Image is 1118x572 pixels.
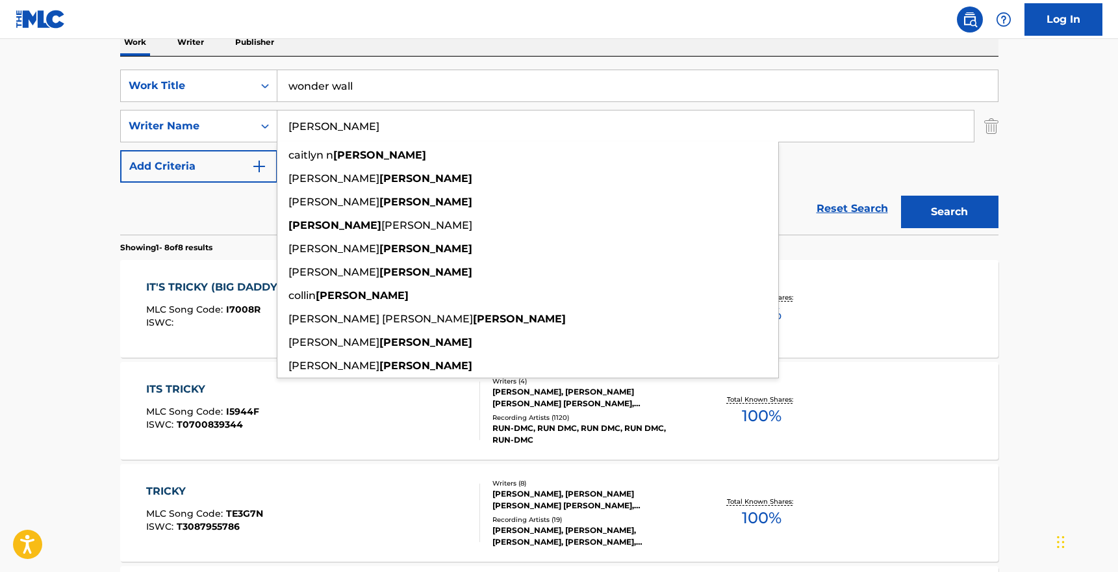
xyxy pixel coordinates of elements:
[288,196,379,208] span: [PERSON_NAME]
[120,260,998,357] a: IT'S TRICKY (BIG DADDY G MIX)MLC Song Code:I7008RISWC:Writers (5)[PERSON_NAME], [PERSON_NAME], [P...
[251,159,267,174] img: 9d2ae6d4665cec9f34b9.svg
[727,395,796,404] p: Total Known Shares:
[129,118,246,134] div: Writer Name
[288,219,381,231] strong: [PERSON_NAME]
[984,110,998,142] img: Delete Criterion
[120,29,150,56] p: Work
[991,6,1017,32] div: Help
[177,521,240,532] span: T3087955786
[226,406,259,417] span: I5944F
[231,29,278,56] p: Publisher
[901,196,998,228] button: Search
[226,304,260,315] span: I7008R
[381,219,472,231] span: [PERSON_NAME]
[957,6,983,32] a: Public Search
[316,289,409,302] strong: [PERSON_NAME]
[120,242,212,253] p: Showing 1 - 8 of 8 results
[492,376,689,386] div: Writers ( 4 )
[1057,523,1065,562] div: Drag
[177,419,243,430] span: T0700839344
[146,521,177,532] span: ISWC :
[1024,3,1102,36] a: Log In
[146,382,259,397] div: ITS TRICKY
[288,242,379,255] span: [PERSON_NAME]
[379,242,472,255] strong: [PERSON_NAME]
[492,422,689,446] div: RUN-DMC, RUN DMC, RUN DMC, RUN DMC, RUN-DMC
[727,497,796,506] p: Total Known Shares:
[288,289,316,302] span: collin
[810,194,895,223] a: Reset Search
[146,419,177,430] span: ISWC :
[146,317,177,328] span: ISWC :
[492,515,689,525] div: Recording Artists ( 19 )
[146,508,226,519] span: MLC Song Code :
[146,279,322,295] div: IT'S TRICKY (BIG DADDY G MIX)
[379,336,472,348] strong: [PERSON_NAME]
[288,266,379,278] span: [PERSON_NAME]
[288,359,379,372] span: [PERSON_NAME]
[379,196,472,208] strong: [PERSON_NAME]
[742,404,781,428] span: 100 %
[288,172,379,185] span: [PERSON_NAME]
[492,525,689,548] div: [PERSON_NAME], [PERSON_NAME], [PERSON_NAME], [PERSON_NAME], [PERSON_NAME]
[226,508,263,519] span: TE3G7N
[379,266,472,278] strong: [PERSON_NAME]
[146,406,226,417] span: MLC Song Code :
[288,149,333,161] span: caitlyn n
[120,70,998,235] form: Search Form
[146,304,226,315] span: MLC Song Code :
[146,484,263,499] div: TRICKY
[492,386,689,409] div: [PERSON_NAME], [PERSON_NAME] [PERSON_NAME] [PERSON_NAME], [PERSON_NAME]
[996,12,1011,27] img: help
[1053,510,1118,572] iframe: Chat Widget
[120,150,277,183] button: Add Criteria
[120,362,998,460] a: ITS TRICKYMLC Song Code:I5944FISWC:T0700839344Writers (4)[PERSON_NAME], [PERSON_NAME] [PERSON_NAM...
[16,10,66,29] img: MLC Logo
[173,29,208,56] p: Writer
[129,78,246,94] div: Work Title
[333,149,426,161] strong: [PERSON_NAME]
[492,413,689,422] div: Recording Artists ( 1120 )
[962,12,978,27] img: search
[379,172,472,185] strong: [PERSON_NAME]
[379,359,472,372] strong: [PERSON_NAME]
[288,313,473,325] span: [PERSON_NAME] [PERSON_NAME]
[120,464,998,562] a: TRICKYMLC Song Code:TE3G7NISWC:T3087955786Writers (8)[PERSON_NAME], [PERSON_NAME] [PERSON_NAME] [...
[492,488,689,512] div: [PERSON_NAME], [PERSON_NAME] [PERSON_NAME] [PERSON_NAME], [PERSON_NAME], [PERSON_NAME], [PERSON_N...
[492,478,689,488] div: Writers ( 8 )
[473,313,566,325] strong: [PERSON_NAME]
[742,506,781,530] span: 100 %
[288,336,379,348] span: [PERSON_NAME]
